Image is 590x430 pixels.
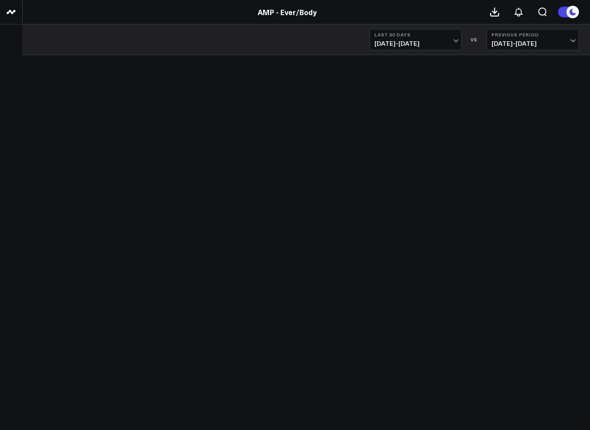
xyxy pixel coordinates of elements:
[492,32,574,37] b: Previous Period
[374,40,457,47] span: [DATE] - [DATE]
[492,40,574,47] span: [DATE] - [DATE]
[466,37,482,42] div: VS
[370,29,462,50] button: Last 30 Days[DATE]-[DATE]
[374,32,457,37] b: Last 30 Days
[258,7,317,17] a: AMP - Ever/Body
[487,29,579,50] button: Previous Period[DATE]-[DATE]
